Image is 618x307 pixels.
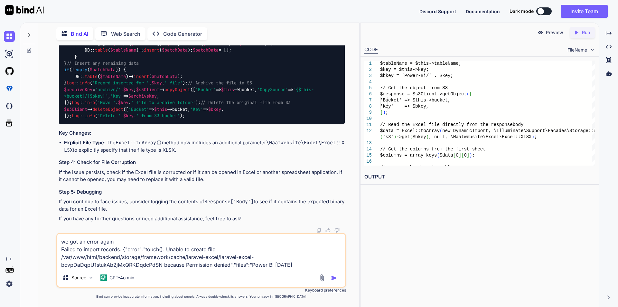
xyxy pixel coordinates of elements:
span: ( [410,134,412,139]
span: {$this->bucket} [64,87,314,99]
div: 7 [364,97,372,103]
div: 12 [364,128,372,134]
code: \Maatwebsite\Excel\Excel::XLSX [64,139,344,153]
span: 'Record inserted for ' [92,80,149,86]
span: ( [466,91,469,97]
span: insert [144,47,159,53]
span: Log [72,113,80,119]
span: // Delete the original file from S3 [201,100,291,106]
span: ) [469,153,472,158]
span: , null, \Maatwebsite\Excel\Excel::XLSX [429,134,531,139]
h2: OUTPUT [360,169,599,185]
button: Invite Team [561,5,608,18]
span: 'Key' [190,106,203,112]
div: 16 [364,158,372,165]
img: dislike [334,228,340,233]
span: ; [385,110,388,115]
span: $columns = array_keys [380,153,437,158]
img: attachment [318,274,326,282]
div: 10 [364,116,372,122]
span: Discord Support [419,9,456,14]
span: // Get the columns from the first sheet [380,147,486,152]
span: 's3' [383,134,394,139]
button: Discord Support [419,8,456,15]
span: $tableName [100,73,126,79]
span: $key [123,87,134,92]
span: 'archive/' [95,87,121,92]
span: copyObject [164,87,190,92]
img: ai-studio [4,48,15,59]
span: ) [394,134,396,139]
span: ( [437,153,439,158]
span: ( [380,134,383,139]
p: Web Search [111,30,140,38]
span: 'Key' => $bkey, [380,104,429,109]
div: 9 [364,110,372,116]
div: 15 [364,152,372,158]
div: 4 [364,79,372,85]
span: ; [534,134,537,139]
span: ) [383,110,385,115]
img: icon [331,275,337,281]
p: Source [71,274,86,281]
span: 'Bucket' [128,106,149,112]
span: $key [123,113,134,119]
div: 1 [364,61,372,67]
img: Pick Models [88,275,94,281]
h3: Step 4: Check for File Corruption [59,159,345,166]
span: new DynamicImport, \Illuminate\Support\Facades\Sto [442,128,577,133]
span: $batchData [152,73,177,79]
span: ; [472,153,474,158]
span: $key [152,80,162,86]
span: // Create the dynamic table [380,165,453,170]
span: $s3Client [136,87,159,92]
span: $bkey = 'Power-Bi/' . $key; [380,73,453,78]
span: $this [154,106,167,112]
span: Dark mode [510,8,534,14]
span: info [80,80,90,86]
span: Log [72,100,80,106]
p: Keyboard preferences [56,288,346,293]
span: 'Key' [110,93,123,99]
span: 'Move ' [98,100,116,106]
span: 0 [464,153,466,158]
span: $bkey [412,134,426,139]
span: // Read the Excel file directly from the response [380,122,513,127]
span: 'Bucket' [195,87,216,92]
span: Documentation [466,9,500,14]
span: $archiveKey [64,87,92,92]
span: body [512,122,523,127]
span: [ [453,153,456,158]
h3: Key Changes: [59,130,345,137]
p: GPT-4o min.. [109,274,137,281]
span: 'CopySource' [257,87,288,92]
div: 17 [364,165,372,171]
span: insert [134,73,149,79]
span: FileName [567,47,587,53]
div: 14 [364,146,372,152]
div: 5 [364,85,372,91]
span: ->get [396,134,410,139]
span: $data = Excel::toArray [380,128,440,133]
span: table [95,47,108,53]
span: Log [67,80,74,86]
span: if [64,67,69,73]
span: $key = $this->key; [380,67,429,72]
div: 13 [364,140,372,146]
div: 6 [364,91,372,97]
img: chevron down [590,47,595,53]
span: deleteObject [92,106,123,112]
span: [ [461,153,464,158]
span: ( [439,128,442,133]
span: $batchData [162,47,188,53]
img: settings [4,278,15,289]
img: Bind AI [5,5,44,15]
p: Preview [546,29,563,36]
span: ' file' [164,80,183,86]
img: darkCloudIdeIcon [4,101,15,111]
span: ] [458,153,461,158]
span: info [85,113,95,119]
span: $data [439,153,453,158]
p: If you continue to face issues, consider logging the contents of to see if it contains the expect... [59,198,345,213]
span: $response = $s3Client->getObject [380,91,467,97]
